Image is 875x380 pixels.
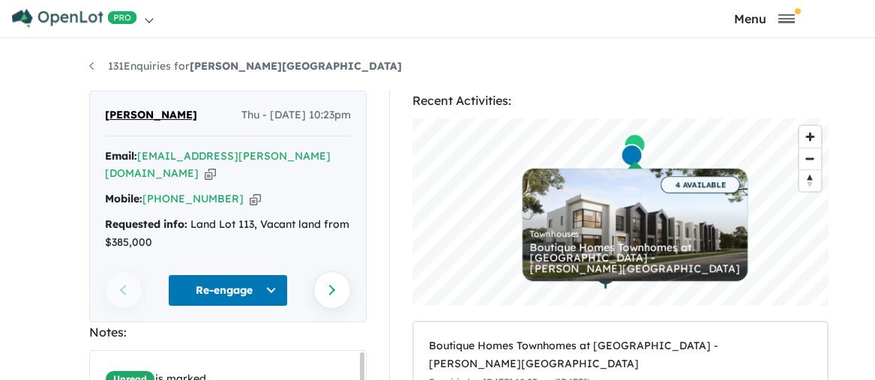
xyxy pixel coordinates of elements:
a: [EMAIL_ADDRESS][PERSON_NAME][DOMAIN_NAME] [105,149,331,181]
div: Map marker [623,133,646,161]
div: Map marker [620,144,643,172]
button: Reset bearing to north [799,169,821,191]
a: 4 AVAILABLE Townhouses Boutique Homes Townhomes at [GEOGRAPHIC_DATA] - [PERSON_NAME][GEOGRAPHIC_D... [523,169,748,281]
button: Zoom in [799,126,821,148]
div: Land Lot 113, Vacant land from $385,000 [105,216,351,252]
div: Notes: [89,322,367,343]
div: Recent Activities: [412,91,829,111]
strong: Requested info: [105,217,187,231]
div: Boutique Homes Townhomes at [GEOGRAPHIC_DATA] - [PERSON_NAME][GEOGRAPHIC_DATA] [429,337,812,373]
span: 4 AVAILABLE [661,176,740,193]
div: Townhouses [530,230,740,238]
button: Copy [205,166,216,181]
strong: [PERSON_NAME][GEOGRAPHIC_DATA] [190,59,402,73]
a: [PHONE_NUMBER] [142,192,244,205]
span: [PERSON_NAME] [105,106,197,124]
button: Toggle navigation [658,11,871,25]
strong: Mobile: [105,192,142,205]
img: Openlot PRO Logo White [12,9,137,28]
button: Re-engage [168,274,288,307]
canvas: Map [412,118,829,306]
a: 131Enquiries for[PERSON_NAME][GEOGRAPHIC_DATA] [89,59,402,73]
button: Zoom out [799,148,821,169]
strong: Email: [105,149,137,163]
span: Reset bearing to north [799,170,821,191]
div: Boutique Homes Townhomes at [GEOGRAPHIC_DATA] - [PERSON_NAME][GEOGRAPHIC_DATA] [530,242,740,274]
nav: breadcrumb [89,58,787,76]
button: Copy [250,191,261,207]
span: Thu - [DATE] 10:23pm [241,106,351,124]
